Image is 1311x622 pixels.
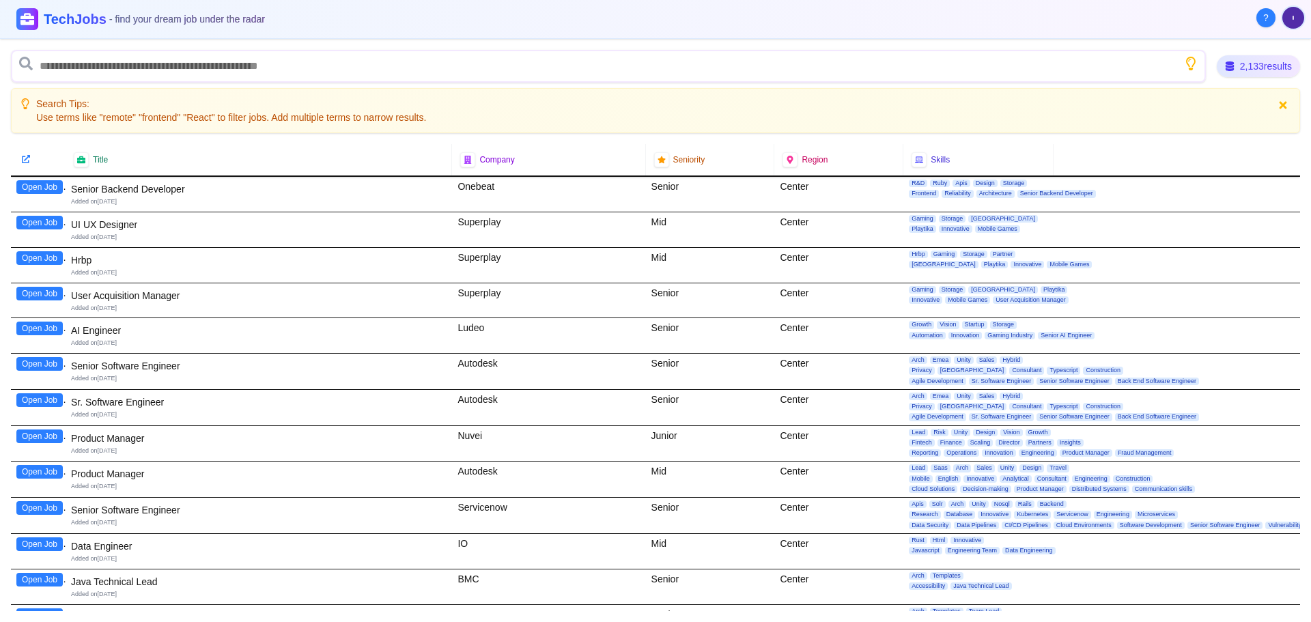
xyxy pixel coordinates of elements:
span: Mobile [909,475,933,483]
span: Hrbp [909,251,928,258]
span: Typescript [1047,403,1080,410]
div: Center [774,283,903,318]
div: AI Engineer [71,324,447,337]
div: Center [774,248,903,283]
span: Growth [909,321,934,328]
span: Typescript [1047,367,1080,374]
span: Senior Software Engineer [1037,378,1112,385]
span: Analytical [1000,475,1032,483]
div: Added on [DATE] [71,268,447,277]
span: Gaming [909,286,936,294]
span: - find your dream job under the radar [109,14,265,25]
span: User Acquisition Manager [993,296,1069,304]
span: Reliability [942,190,974,197]
span: Arch [909,572,927,580]
button: Show search tips [1184,57,1198,70]
span: Consultant [1034,475,1069,483]
div: Superplay [452,248,645,283]
span: Emea [930,393,952,400]
div: Senior [646,390,775,425]
span: Senior Software Engineer [1187,522,1263,529]
span: Java Technical Lead [950,582,1011,590]
div: Added on [DATE] [71,482,447,491]
div: Center [774,534,903,569]
span: Lead [909,464,928,472]
span: ? [1263,11,1269,25]
button: Open Job [16,287,63,300]
span: Growth [1026,429,1051,436]
button: Open Job [16,429,63,443]
span: Senior AI Engineer [1038,332,1095,339]
div: Center [774,212,903,247]
span: Saas [931,464,950,472]
span: Partners [1026,439,1054,447]
div: Center [774,390,903,425]
span: Privacy [909,367,935,374]
div: Added on [DATE] [71,339,447,348]
span: Data Pipelines [954,522,999,529]
span: Vision [1000,429,1022,436]
span: Construction [1113,475,1153,483]
span: Innovative [909,296,942,304]
button: Open Job [16,573,63,586]
span: [GEOGRAPHIC_DATA] [968,215,1038,223]
h1: TechJobs [44,10,265,29]
span: Vision [937,321,959,328]
span: Kubernetes [1014,511,1051,518]
span: Backend [1037,500,1067,508]
span: Privacy [909,403,935,410]
button: Open Job [16,537,63,551]
span: Decision-making [960,485,1011,493]
span: Html [930,537,948,544]
div: Senior [646,318,775,353]
span: Reporting [909,449,941,457]
span: Innovative [950,537,984,544]
span: Distributed Systems [1069,485,1129,493]
div: Center [774,569,903,604]
span: Senior Backend Developer [1017,190,1096,197]
span: Servicenow [1054,511,1091,518]
span: Ruby [930,180,950,187]
button: Open Job [16,216,63,229]
div: Autodesk [452,462,645,497]
span: Mobile Games [1047,261,1092,268]
div: UI UX Designer [71,218,447,231]
span: Innovative [939,225,972,233]
span: [GEOGRAPHIC_DATA] [909,261,978,268]
span: Arch [909,356,927,364]
div: Nuvei [452,426,645,462]
span: Unity [998,464,1017,472]
div: Product Manager [71,467,447,481]
div: Sr. Software Engineer [71,395,447,409]
span: Team Lead [966,608,1002,615]
span: Senior Software Engineer [1037,413,1112,421]
span: Data Security [909,522,951,529]
span: Agile Development [909,413,966,421]
span: Design [973,180,998,187]
button: Open Job [16,608,63,622]
span: Company [479,154,514,165]
div: Added on [DATE] [71,590,447,599]
span: Startup [962,321,987,328]
span: Research [909,511,941,518]
div: Center [774,318,903,353]
div: Ludeo [452,318,645,353]
span: Unity [954,393,974,400]
span: Accessibility [909,582,948,590]
span: Unity [951,429,971,436]
div: Data Engineer [71,539,447,553]
div: Added on [DATE] [71,304,447,313]
div: Center [774,462,903,497]
div: User Acquisition Manager [71,289,447,302]
div: Added on [DATE] [71,518,447,527]
div: Senior Software Engineer [71,359,447,373]
span: Arch [909,608,927,615]
div: Added on [DATE] [71,410,447,419]
div: Added on [DATE] [71,447,447,455]
span: Storage [960,251,987,258]
span: Arch [953,464,972,472]
div: Autodesk [452,390,645,425]
div: Added on [DATE] [71,233,447,242]
span: Skills [931,154,950,165]
span: Gaming Industry [985,332,1035,339]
